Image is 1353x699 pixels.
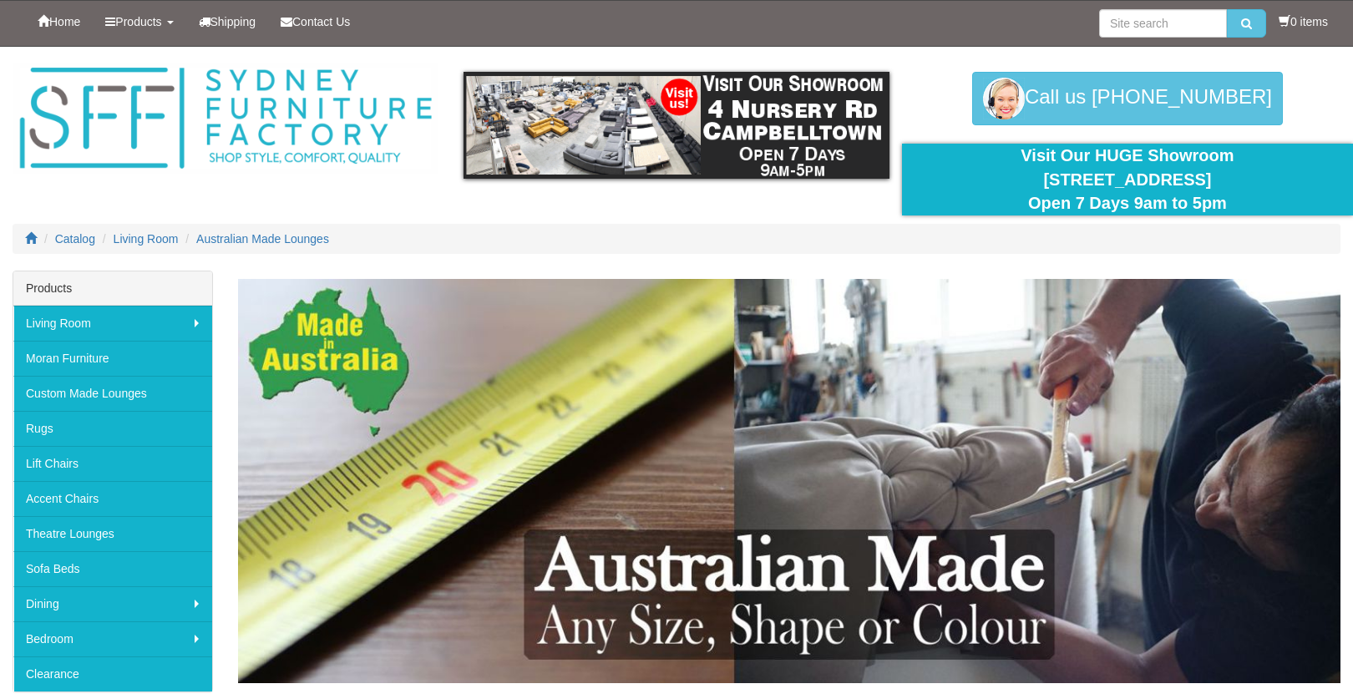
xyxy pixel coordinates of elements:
span: Shipping [210,15,256,28]
a: Custom Made Lounges [13,376,212,411]
div: Visit Our HUGE Showroom [STREET_ADDRESS] Open 7 Days 9am to 5pm [915,144,1340,215]
a: Clearance [13,656,212,691]
a: Lift Chairs [13,446,212,481]
a: Sofa Beds [13,551,212,586]
div: Products [13,271,212,306]
img: Sydney Furniture Factory [13,63,438,174]
a: Theatre Lounges [13,516,212,551]
a: Home [25,1,93,43]
a: Bedroom [13,621,212,656]
a: Australian Made Lounges [196,232,329,246]
span: Products [115,15,161,28]
a: Dining [13,586,212,621]
a: Catalog [55,232,95,246]
img: Australian Made Lounges [238,279,1340,683]
li: 0 items [1279,13,1328,30]
a: Shipping [186,1,269,43]
a: Contact Us [268,1,362,43]
a: Living Room [13,306,212,341]
a: Accent Chairs [13,481,212,516]
img: showroom.gif [464,72,889,179]
input: Site search [1099,9,1227,38]
a: Rugs [13,411,212,446]
a: Products [93,1,185,43]
span: Home [49,15,80,28]
span: Contact Us [292,15,350,28]
a: Moran Furniture [13,341,212,376]
a: Living Room [114,232,179,246]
